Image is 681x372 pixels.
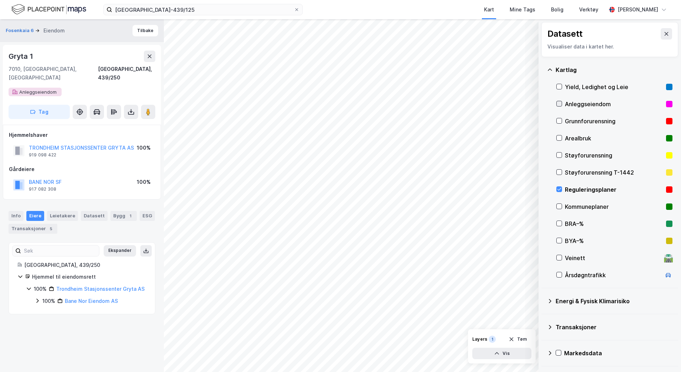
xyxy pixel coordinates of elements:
div: Datasett [547,28,583,40]
a: Trondheim Stasjonssenter Gryta AS [56,286,145,292]
div: Transaksjoner [556,323,672,331]
iframe: Chat Widget [645,338,681,372]
button: Fosenkaia 6 [6,27,35,34]
div: Hjemmelshaver [9,131,155,139]
div: Arealbruk [565,134,663,143]
div: ESG [140,211,155,221]
div: 100% [34,285,47,293]
div: BRA–% [565,219,663,228]
div: Støyforurensning [565,151,663,160]
div: Info [9,211,24,221]
div: Støyforurensning T-1442 [565,168,663,177]
div: 1 [489,336,496,343]
div: Grunnforurensning [565,117,663,125]
div: [GEOGRAPHIC_DATA], 439/250 [24,261,146,269]
div: Markedsdata [564,349,672,357]
div: Visualiser data i kartet her. [547,42,672,51]
div: 1 [127,212,134,219]
img: logo.f888ab2527a4732fd821a326f86c7f29.svg [11,3,86,16]
div: 🛣️ [664,253,673,263]
div: Kommuneplaner [565,202,663,211]
a: Bane Nor Eiendom AS [65,298,118,304]
div: Verktøy [579,5,598,14]
button: Vis [472,348,531,359]
div: 5 [47,225,54,232]
input: Søk [21,246,99,256]
div: Årsdøgntrafikk [565,271,661,279]
div: Bolig [551,5,563,14]
div: Bygg [110,211,137,221]
div: 100% [137,144,151,152]
div: 7010, [GEOGRAPHIC_DATA], [GEOGRAPHIC_DATA] [9,65,98,82]
div: 100% [42,297,55,305]
div: Veinett [565,254,661,262]
button: Tøm [504,334,531,345]
input: Søk på adresse, matrikkel, gårdeiere, leietakere eller personer [112,4,294,15]
div: Energi & Fysisk Klimarisiko [556,297,672,305]
div: Datasett [81,211,108,221]
div: BYA–% [565,237,663,245]
div: Eiendom [43,26,65,35]
div: [PERSON_NAME] [618,5,658,14]
div: Layers [472,336,487,342]
div: Kartlag [556,66,672,74]
div: Mine Tags [510,5,535,14]
div: 917 082 308 [29,186,56,192]
div: Eiere [26,211,44,221]
button: Tag [9,105,70,119]
button: Ekspander [104,245,136,257]
div: 919 098 422 [29,152,56,158]
div: Reguleringsplaner [565,185,663,194]
div: [GEOGRAPHIC_DATA], 439/250 [98,65,155,82]
div: Gårdeiere [9,165,155,174]
div: Transaksjoner [9,224,57,234]
div: Anleggseiendom [565,100,663,108]
div: 100% [137,178,151,186]
div: Hjemmel til eiendomsrett [32,273,146,281]
div: Gryta 1 [9,51,35,62]
div: Kontrollprogram for chat [645,338,681,372]
button: Tilbake [132,25,158,36]
div: Kart [484,5,494,14]
div: Leietakere [47,211,78,221]
div: Yield, Ledighet og Leie [565,83,663,91]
